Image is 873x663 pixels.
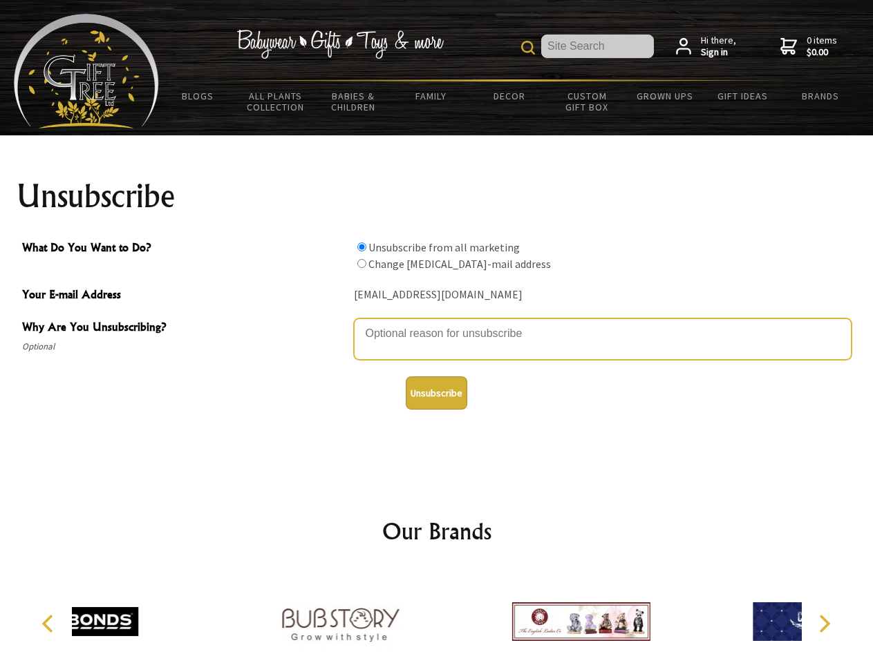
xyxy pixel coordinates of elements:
span: What Do You Want to Do? [22,239,347,259]
a: BLOGS [159,81,237,110]
button: Unsubscribe [406,376,467,410]
span: Hi there, [701,35,736,59]
a: Hi there,Sign in [676,35,736,59]
h1: Unsubscribe [17,180,857,213]
a: Custom Gift Box [548,81,626,122]
span: 0 items [807,34,837,59]
a: Gift Ideas [704,81,782,110]
input: What Do You Want to Do? [357,242,366,251]
a: Decor [470,81,548,110]
strong: $0.00 [807,46,837,59]
input: What Do You Want to Do? [357,259,366,268]
span: Optional [22,338,347,355]
span: Why Are You Unsubscribing? [22,318,347,338]
div: [EMAIL_ADDRESS][DOMAIN_NAME] [354,285,852,306]
img: Babywear - Gifts - Toys & more [236,30,444,59]
a: Family [393,81,471,110]
button: Previous [35,608,65,639]
a: Grown Ups [626,81,704,110]
a: Babies & Children [315,81,393,122]
span: Your E-mail Address [22,286,347,306]
a: Brands [782,81,860,110]
img: product search [521,41,535,55]
textarea: Why Are You Unsubscribing? [354,318,852,360]
input: Site Search [541,35,654,58]
label: Change [MEDICAL_DATA]-mail address [368,257,551,271]
img: Babyware - Gifts - Toys and more... [14,14,159,128]
strong: Sign in [701,46,736,59]
h2: Our Brands [28,515,846,548]
a: 0 items$0.00 [780,35,837,59]
button: Next [809,608,839,639]
label: Unsubscribe from all marketing [368,240,520,254]
a: All Plants Collection [237,81,315,122]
